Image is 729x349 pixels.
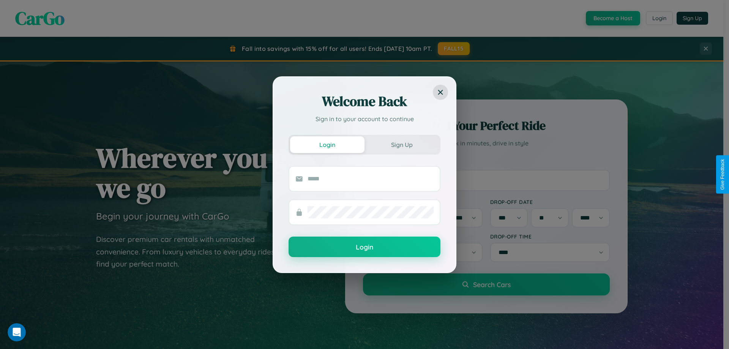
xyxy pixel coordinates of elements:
[289,114,440,123] p: Sign in to your account to continue
[289,92,440,111] h2: Welcome Back
[289,237,440,257] button: Login
[290,136,364,153] button: Login
[720,159,725,190] div: Give Feedback
[8,323,26,341] iframe: Intercom live chat
[364,136,439,153] button: Sign Up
